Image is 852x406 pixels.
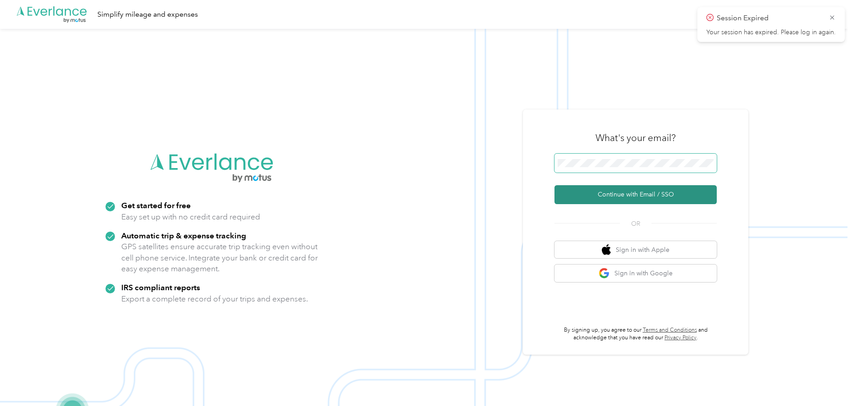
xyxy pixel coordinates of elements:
[554,265,717,282] button: google logoSign in with Google
[664,334,696,341] a: Privacy Policy
[97,9,198,20] div: Simplify mileage and expenses
[554,241,717,259] button: apple logoSign in with Apple
[802,356,852,406] iframe: Everlance-gr Chat Button Frame
[620,219,651,228] span: OR
[602,244,611,255] img: apple logo
[121,283,200,292] strong: IRS compliant reports
[717,13,822,24] p: Session Expired
[121,293,308,305] p: Export a complete record of your trips and expenses.
[599,268,610,279] img: google logo
[121,211,260,223] p: Easy set up with no credit card required
[643,327,697,333] a: Terms and Conditions
[554,326,717,342] p: By signing up, you agree to our and acknowledge that you have read our .
[554,185,717,204] button: Continue with Email / SSO
[706,28,836,36] p: Your session has expired. Please log in again.
[121,231,246,240] strong: Automatic trip & expense tracking
[121,201,191,210] strong: Get started for free
[121,241,318,274] p: GPS satellites ensure accurate trip tracking even without cell phone service. Integrate your bank...
[595,132,676,144] h3: What's your email?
